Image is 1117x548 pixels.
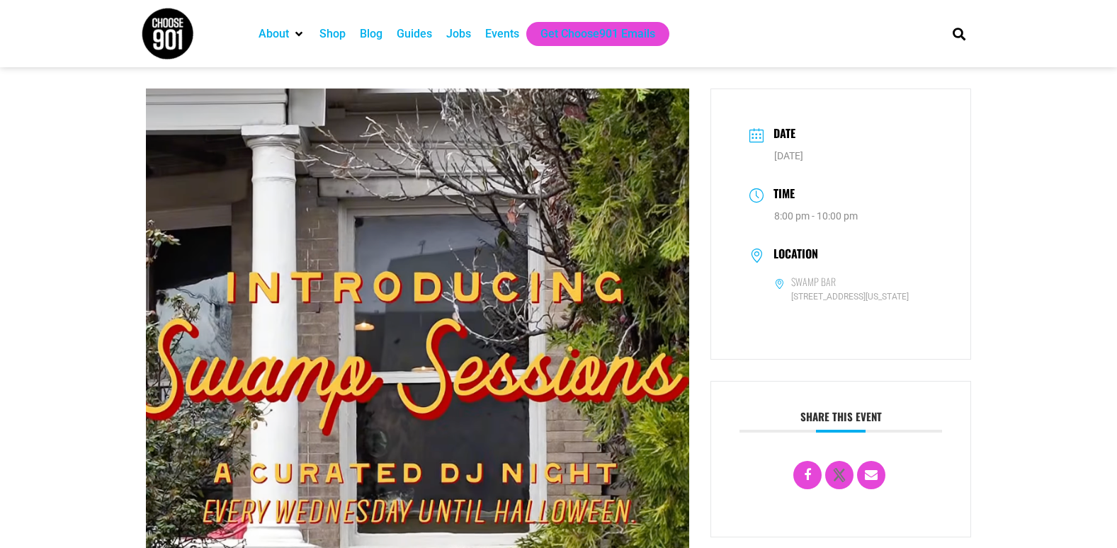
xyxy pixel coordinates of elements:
[319,25,346,42] a: Shop
[251,22,929,46] nav: Main nav
[766,185,795,205] h3: Time
[793,461,822,489] a: Share on Facebook
[791,275,836,288] h6: Swamp Bar
[446,25,471,42] a: Jobs
[825,461,854,489] a: X Social Network
[540,25,655,42] a: Get Choose901 Emails
[397,25,432,42] a: Guides
[857,461,885,489] a: Email
[766,247,818,264] h3: Location
[947,22,970,45] div: Search
[360,25,382,42] a: Blog
[259,25,289,42] a: About
[251,22,312,46] div: About
[774,150,803,161] span: [DATE]
[485,25,519,42] a: Events
[774,290,933,304] span: [STREET_ADDRESS][US_STATE]
[774,210,858,222] abbr: 8:00 pm - 10:00 pm
[739,410,943,433] h3: Share this event
[766,125,795,145] h3: Date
